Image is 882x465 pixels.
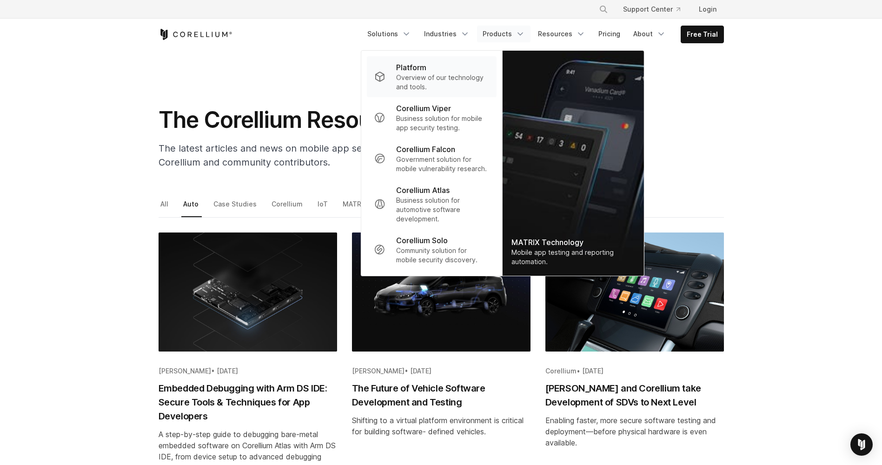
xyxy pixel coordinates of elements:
[396,114,489,133] p: Business solution for mobile app security testing.
[396,196,489,224] p: Business solution for automotive software development.
[352,415,531,437] div: Shifting to a virtual platform environment is critical for building software- defined vehicles.
[362,26,417,42] a: Solutions
[366,97,496,138] a: Corellium Viper Business solution for mobile app security testing.
[362,26,724,43] div: Navigation Menu
[366,56,496,97] a: Platform Overview of our technology and tools.
[159,381,337,423] h2: Embedded Debugging with Arm DS IDE: Secure Tools & Techniques for App Developers
[341,198,371,217] a: MATRIX
[366,138,496,179] a: Corellium Falcon Government solution for mobile vulnerability research.
[595,1,612,18] button: Search
[616,1,688,18] a: Support Center
[159,106,531,134] h1: The Corellium Resource Library
[628,26,671,42] a: About
[181,198,202,217] a: Auto
[545,232,724,352] img: Lauterbach and Corellium take Development of SDVs to Next Level
[532,26,591,42] a: Resources
[681,26,723,43] a: Free Trial
[418,26,475,42] a: Industries
[396,62,426,73] p: Platform
[691,1,724,18] a: Login
[159,366,337,376] div: •
[352,367,405,375] span: [PERSON_NAME]
[396,103,451,114] p: Corellium Viper
[212,198,260,217] a: Case Studies
[545,381,724,409] h2: [PERSON_NAME] and Corellium take Development of SDVs to Next Level
[352,232,531,352] img: The Future of Vehicle Software Development and Testing
[545,415,724,448] div: Enabling faster, more secure software testing and deployment—before physical hardware is even ava...
[502,51,643,276] img: Matrix_WebNav_1x
[352,381,531,409] h2: The Future of Vehicle Software Development and Testing
[502,51,643,276] a: MATRIX Technology Mobile app testing and reporting automation.
[545,367,577,375] span: Corellium
[366,229,496,270] a: Corellium Solo Community solution for mobile security discovery.
[352,366,531,376] div: •
[396,235,448,246] p: Corellium Solo
[410,367,431,375] span: [DATE]
[545,366,724,376] div: •
[850,433,873,456] div: Open Intercom Messenger
[159,367,211,375] span: [PERSON_NAME]
[593,26,626,42] a: Pricing
[396,185,450,196] p: Corellium Atlas
[396,73,489,92] p: Overview of our technology and tools.
[159,29,232,40] a: Corellium Home
[477,26,531,42] a: Products
[159,143,523,168] span: The latest articles and news on mobile app security testing, IoT and research from Corellium and ...
[159,198,172,217] a: All
[270,198,306,217] a: Corellium
[582,367,603,375] span: [DATE]
[396,246,489,265] p: Community solution for mobile security discovery.
[588,1,724,18] div: Navigation Menu
[366,179,496,229] a: Corellium Atlas Business solution for automotive software development.
[316,198,331,217] a: IoT
[396,144,455,155] p: Corellium Falcon
[511,248,634,266] div: Mobile app testing and reporting automation.
[217,367,238,375] span: [DATE]
[396,155,489,173] p: Government solution for mobile vulnerability research.
[159,232,337,352] img: Embedded Debugging with Arm DS IDE: Secure Tools & Techniques for App Developers
[511,237,634,248] div: MATRIX Technology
